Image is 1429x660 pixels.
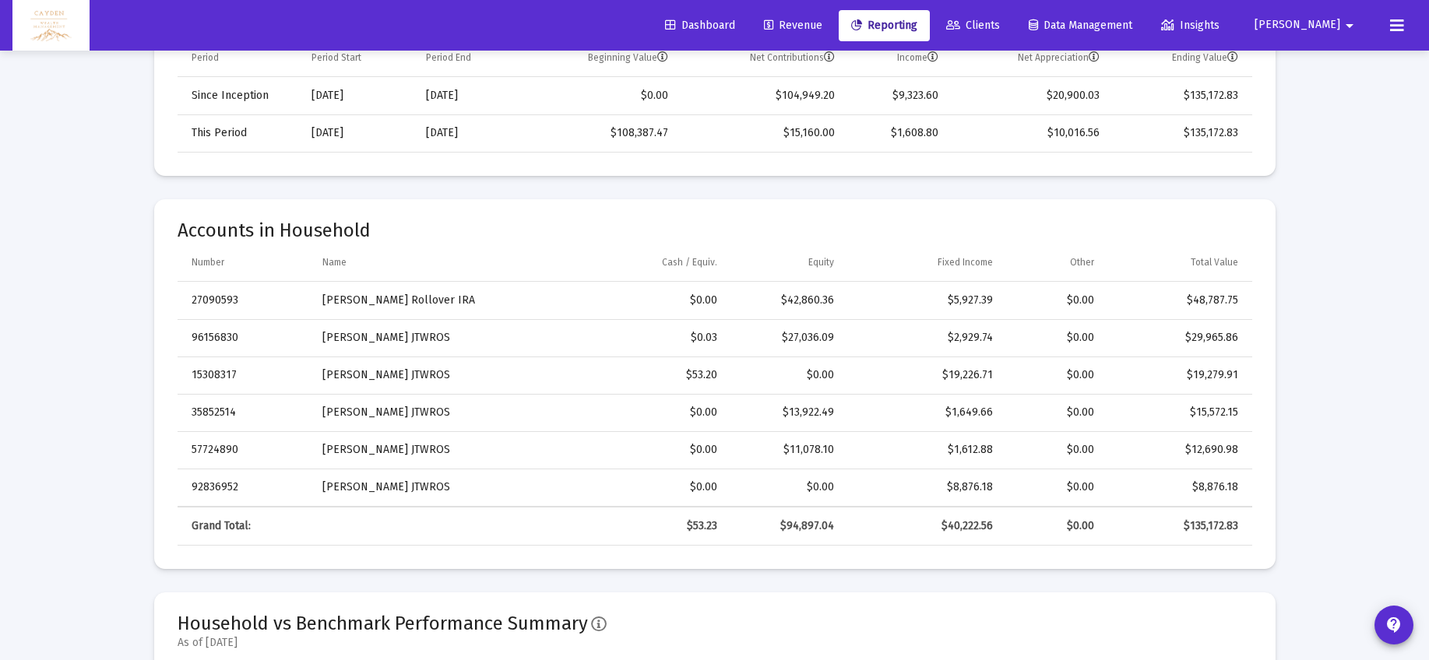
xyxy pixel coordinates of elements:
td: $15,160.00 [679,114,846,152]
div: $5,927.39 [856,293,993,308]
div: $53.20 [582,367,717,383]
img: Dashboard [24,10,78,41]
td: Column Net Appreciation [949,40,1110,77]
div: Name [322,256,347,269]
div: [DATE] [426,125,512,141]
td: Column Name [311,244,571,282]
td: 92836952 [178,469,312,506]
a: Clients [934,10,1012,41]
td: Column Other [1004,244,1104,282]
div: $8,876.18 [1116,479,1238,495]
div: Number [192,256,224,269]
div: $0.00 [1015,405,1093,420]
div: $8,876.18 [856,479,993,495]
td: 35852514 [178,394,312,431]
td: Column Cash / Equiv. [571,244,728,282]
td: $20,900.03 [949,77,1110,114]
div: Total Value [1191,256,1238,269]
div: $0.00 [1015,518,1093,534]
div: Period Start [311,51,361,64]
mat-icon: contact_support [1385,616,1403,634]
div: Beginning Value [588,51,668,64]
td: [PERSON_NAME] Rollover IRA [311,282,571,319]
td: 96156830 [178,319,312,356]
td: $104,949.20 [679,77,846,114]
mat-icon: arrow_drop_down [1340,10,1359,41]
div: $0.03 [582,330,717,346]
div: Data grid [178,40,1252,153]
td: Column Period Start [301,40,415,77]
mat-card-subtitle: As of [DATE] [178,635,607,651]
div: Period [192,51,219,64]
div: $0.00 [739,479,834,495]
span: Clients [946,19,1000,32]
div: [DATE] [311,125,404,141]
div: $40,222.56 [856,518,993,534]
td: [PERSON_NAME] JTWROS [311,394,571,431]
td: $135,172.83 [1110,114,1251,152]
div: $19,226.71 [856,367,993,383]
span: Household vs Benchmark Performance Summary [178,613,588,634]
div: $0.00 [1015,479,1093,495]
div: Income [897,51,938,64]
div: $0.00 [1015,293,1093,308]
div: Net Contributions [750,51,835,64]
div: $19,279.91 [1116,367,1238,383]
div: [DATE] [426,88,512,104]
button: [PERSON_NAME] [1236,9,1378,40]
td: Column Total Value [1105,244,1252,282]
div: $0.00 [1015,367,1093,383]
a: Insights [1149,10,1232,41]
td: [PERSON_NAME] JTWROS [311,431,571,469]
div: Period End [426,51,471,64]
div: $0.00 [582,405,717,420]
div: $0.00 [1015,330,1093,346]
div: $53.23 [582,518,717,534]
td: Column Income [846,40,949,77]
td: This Period [178,114,301,152]
td: [PERSON_NAME] JTWROS [311,319,571,356]
td: Column Beginning Value [523,40,679,77]
div: $0.00 [582,479,717,495]
td: $135,172.83 [1110,77,1251,114]
span: Data Management [1029,19,1132,32]
td: $0.00 [523,77,679,114]
td: Since Inception [178,77,301,114]
span: [PERSON_NAME] [1255,19,1340,32]
div: Grand Total: [192,518,301,534]
td: [PERSON_NAME] JTWROS [311,356,571,394]
td: Column Period [178,40,301,77]
td: $9,323.60 [846,77,949,114]
td: $10,016.56 [949,114,1110,152]
div: $1,649.66 [856,405,993,420]
td: $1,608.80 [846,114,949,152]
div: $13,922.49 [739,405,834,420]
td: $108,387.47 [523,114,679,152]
div: Data grid [178,244,1252,546]
td: Column Period End [415,40,523,77]
div: $1,612.88 [856,442,993,458]
div: $0.00 [582,293,717,308]
div: $94,897.04 [739,518,834,534]
td: 15308317 [178,356,312,394]
div: $135,172.83 [1116,518,1238,534]
div: $27,036.09 [739,330,834,346]
a: Revenue [751,10,835,41]
div: [DATE] [311,88,404,104]
div: $0.00 [739,367,834,383]
td: 27090593 [178,282,312,319]
div: $42,860.36 [739,293,834,308]
div: $11,078.10 [739,442,834,458]
a: Data Management [1016,10,1145,41]
td: Column Fixed Income [845,244,1004,282]
div: Other [1070,256,1094,269]
div: Net Appreciation [1018,51,1100,64]
mat-card-title: Accounts in Household [178,223,1252,238]
a: Dashboard [653,10,748,41]
span: Dashboard [665,19,735,32]
div: Cash / Equiv. [662,256,717,269]
div: $0.00 [582,442,717,458]
a: Reporting [839,10,930,41]
td: Column Equity [728,244,845,282]
span: Revenue [764,19,822,32]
